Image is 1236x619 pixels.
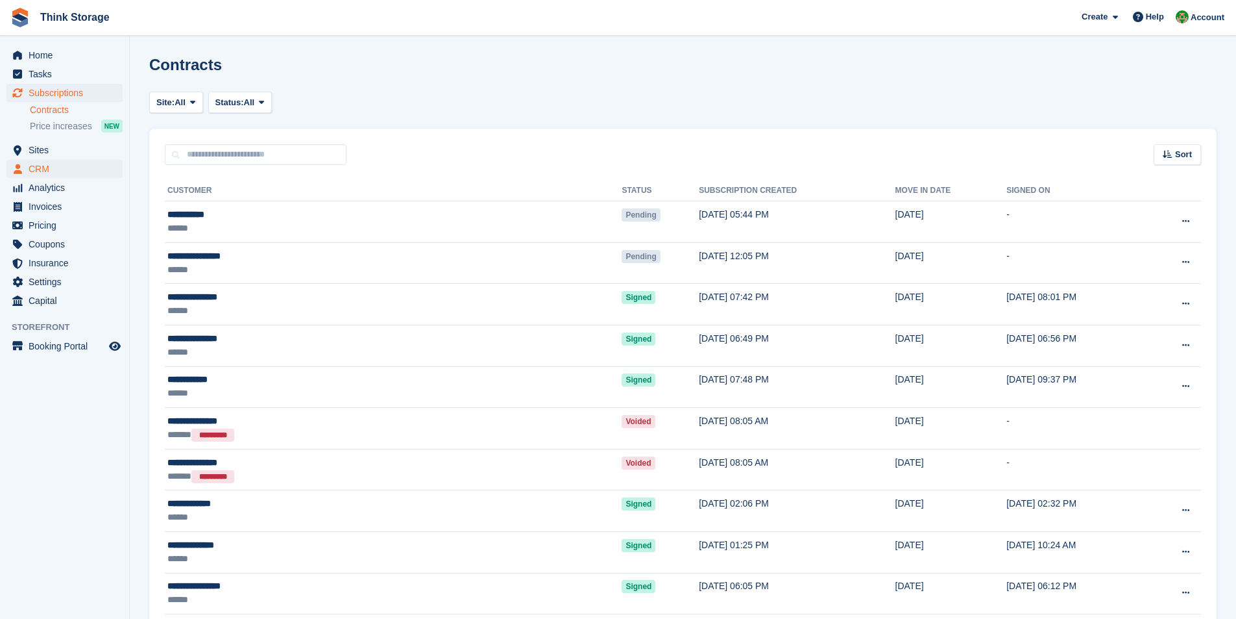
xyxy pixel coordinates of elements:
[6,179,123,197] a: menu
[1006,408,1146,449] td: -
[35,6,115,28] a: Think Storage
[244,96,255,109] span: All
[895,366,1007,408] td: [DATE]
[699,408,895,449] td: [DATE] 08:05 AM
[30,120,92,133] span: Price increases
[165,181,622,201] th: Customer
[6,160,123,178] a: menu
[10,8,30,27] img: stora-icon-8386f47178a22dfd0bd8f6a31ec36ba5ce8667c1dd55bd0f319d3a0aa187defe.svg
[6,84,123,102] a: menu
[622,539,655,552] span: Signed
[622,373,655,386] span: Signed
[6,65,123,83] a: menu
[699,449,895,490] td: [DATE] 08:05 AM
[699,181,895,201] th: Subscription created
[29,160,106,178] span: CRM
[29,254,106,272] span: Insurance
[149,92,203,113] button: Site: All
[699,201,895,243] td: [DATE] 05:44 PM
[699,573,895,614] td: [DATE] 06:05 PM
[101,120,123,133] div: NEW
[29,337,106,355] span: Booking Portal
[895,408,1007,449] td: [DATE]
[149,56,222,73] h1: Contracts
[6,235,123,253] a: menu
[622,250,660,263] span: Pending
[29,292,106,310] span: Capital
[1006,284,1146,325] td: [DATE] 08:01 PM
[622,333,655,346] span: Signed
[6,46,123,64] a: menu
[1176,10,1189,23] img: Sarah Mackie
[1006,181,1146,201] th: Signed on
[1006,490,1146,532] td: [DATE] 02:32 PM
[622,580,655,593] span: Signed
[30,104,123,116] a: Contracts
[12,321,129,334] span: Storefront
[6,216,123,234] a: menu
[699,366,895,408] td: [DATE] 07:48 PM
[699,490,895,532] td: [DATE] 02:06 PM
[29,46,106,64] span: Home
[622,457,655,470] span: Voided
[29,84,106,102] span: Subscriptions
[895,573,1007,614] td: [DATE]
[107,338,123,354] a: Preview store
[622,415,655,428] span: Voided
[895,490,1007,532] td: [DATE]
[6,197,123,216] a: menu
[6,254,123,272] a: menu
[699,531,895,573] td: [DATE] 01:25 PM
[895,531,1007,573] td: [DATE]
[1006,242,1146,284] td: -
[215,96,244,109] span: Status:
[1006,573,1146,614] td: [DATE] 06:12 PM
[1006,531,1146,573] td: [DATE] 10:24 AM
[895,284,1007,325] td: [DATE]
[1146,10,1164,23] span: Help
[1006,366,1146,408] td: [DATE] 09:37 PM
[29,197,106,216] span: Invoices
[622,498,655,511] span: Signed
[1006,325,1146,366] td: [DATE] 06:56 PM
[622,181,699,201] th: Status
[29,216,106,234] span: Pricing
[895,201,1007,243] td: [DATE]
[699,242,895,284] td: [DATE] 12:05 PM
[29,141,106,159] span: Sites
[1006,201,1146,243] td: -
[1175,148,1192,161] span: Sort
[1006,449,1146,490] td: -
[175,96,186,109] span: All
[699,325,895,366] td: [DATE] 06:49 PM
[622,208,660,221] span: Pending
[208,92,272,113] button: Status: All
[1191,11,1224,24] span: Account
[699,284,895,325] td: [DATE] 07:42 PM
[6,273,123,291] a: menu
[29,179,106,197] span: Analytics
[6,141,123,159] a: menu
[622,291,655,304] span: Signed
[156,96,175,109] span: Site:
[29,65,106,83] span: Tasks
[29,235,106,253] span: Coupons
[895,449,1007,490] td: [DATE]
[29,273,106,291] span: Settings
[6,292,123,310] a: menu
[895,242,1007,284] td: [DATE]
[1082,10,1108,23] span: Create
[30,119,123,133] a: Price increases NEW
[895,325,1007,366] td: [DATE]
[895,181,1007,201] th: Move in date
[6,337,123,355] a: menu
